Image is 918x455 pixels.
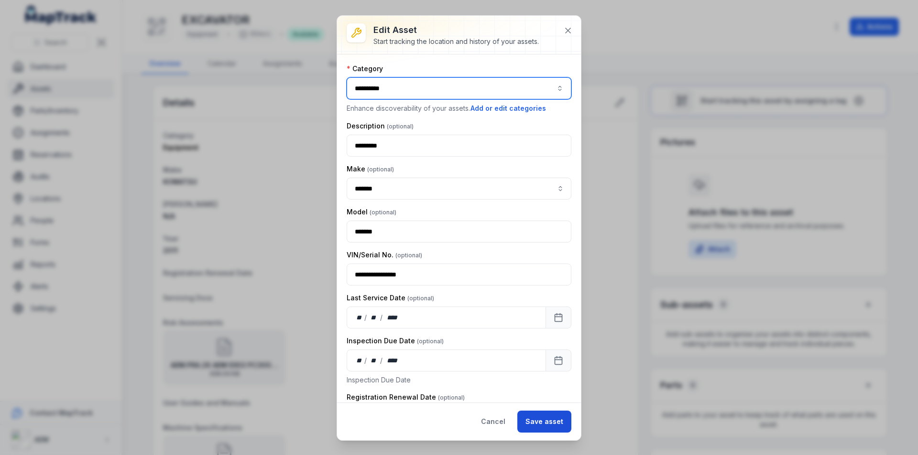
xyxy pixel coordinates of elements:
[368,313,381,322] div: month,
[347,375,571,385] p: Inspection Due Date
[380,356,383,365] div: /
[373,37,539,46] div: Start tracking the location and history of your assets.
[347,164,394,174] label: Make
[373,23,539,37] h3: Edit asset
[347,64,383,74] label: Category
[380,313,383,322] div: /
[347,121,414,131] label: Description
[383,313,401,322] div: year,
[347,178,571,200] input: asset-edit:cf[8261eee4-602e-4976-b39b-47b762924e3f]-label
[355,313,364,322] div: day,
[347,336,444,346] label: Inspection Due Date
[355,356,364,365] div: day,
[517,411,571,433] button: Save asset
[546,307,571,328] button: Calendar
[368,356,381,365] div: month,
[347,103,571,114] p: Enhance discoverability of your assets.
[383,356,401,365] div: year,
[470,103,546,114] button: Add or edit categories
[347,250,422,260] label: VIN/Serial No.
[473,411,514,433] button: Cancel
[347,293,434,303] label: Last Service Date
[347,392,465,402] label: Registration Renewal Date
[546,349,571,371] button: Calendar
[364,356,368,365] div: /
[347,207,396,217] label: Model
[364,313,368,322] div: /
